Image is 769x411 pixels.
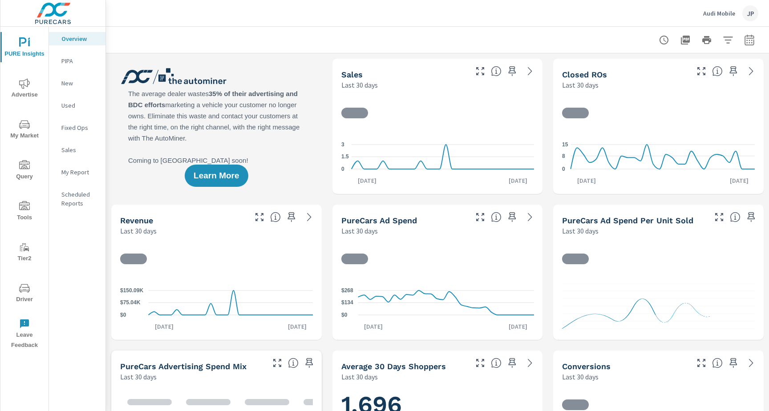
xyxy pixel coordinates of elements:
[742,5,758,21] div: JP
[302,210,316,224] a: See more details in report
[341,141,344,148] text: 3
[491,358,502,368] span: A rolling 30 day total of daily Shoppers on the dealership website, averaged over the selected da...
[49,99,105,112] div: Used
[341,80,378,90] p: Last 30 days
[61,145,98,154] p: Sales
[61,190,98,208] p: Scheduled Reports
[744,356,758,370] a: See more details in report
[341,371,378,382] p: Last 30 days
[120,226,157,236] p: Last 30 days
[61,123,98,132] p: Fixed Ops
[712,358,723,368] span: The number of dealer-specified goals completed by a visitor. [Source: This data is provided by th...
[302,356,316,370] span: Save this to your personalized report
[120,371,157,382] p: Last 30 days
[505,210,519,224] span: Save this to your personalized report
[252,210,267,224] button: Make Fullscreen
[61,168,98,177] p: My Report
[3,283,46,305] span: Driver
[120,300,141,306] text: $75.04K
[3,318,46,351] span: Leave Feedback
[3,119,46,141] span: My Market
[61,34,98,43] p: Overview
[270,212,281,222] span: Total sales revenue over the selected date range. [Source: This data is sourced from the dealer’s...
[698,31,716,49] button: Print Report
[270,356,284,370] button: Make Fullscreen
[562,216,693,225] h5: PureCars Ad Spend Per Unit Sold
[341,216,417,225] h5: PureCars Ad Spend
[523,64,537,78] a: See more details in report
[502,322,534,331] p: [DATE]
[473,210,487,224] button: Make Fullscreen
[676,31,694,49] button: "Export Report to PDF"
[726,64,741,78] span: Save this to your personalized report
[341,300,353,306] text: $134
[120,216,153,225] h5: Revenue
[562,166,565,172] text: 0
[502,176,534,185] p: [DATE]
[719,31,737,49] button: Apply Filters
[491,212,502,222] span: Total cost of media for all PureCars channels for the selected dealership group over the selected...
[149,322,180,331] p: [DATE]
[284,210,299,224] span: Save this to your personalized report
[562,141,568,148] text: 15
[358,322,389,331] p: [DATE]
[712,210,726,224] button: Make Fullscreen
[49,188,105,210] div: Scheduled Reports
[562,70,607,79] h5: Closed ROs
[562,153,565,159] text: 8
[744,64,758,78] a: See more details in report
[562,226,599,236] p: Last 30 days
[120,362,247,371] h5: PureCars Advertising Spend Mix
[49,165,105,179] div: My Report
[724,176,755,185] p: [DATE]
[61,79,98,88] p: New
[562,362,611,371] h5: Conversions
[712,66,723,77] span: Number of Repair Orders Closed by the selected dealership group over the selected time range. [So...
[3,242,46,264] span: Tier2
[491,66,502,77] span: Number of vehicles sold by the dealership over the selected date range. [Source: This data is sou...
[49,54,105,68] div: PIPA
[120,312,126,318] text: $0
[473,356,487,370] button: Make Fullscreen
[49,143,105,157] div: Sales
[341,166,344,172] text: 0
[3,37,46,59] span: PURE Insights
[352,176,383,185] p: [DATE]
[741,31,758,49] button: Select Date Range
[562,371,599,382] p: Last 30 days
[61,56,98,65] p: PIPA
[49,32,105,45] div: Overview
[744,210,758,224] span: Save this to your personalized report
[282,322,313,331] p: [DATE]
[49,121,105,134] div: Fixed Ops
[0,27,49,354] div: nav menu
[120,287,143,294] text: $150.09K
[288,358,299,368] span: This table looks at how you compare to the amount of budget you spend per channel as opposed to y...
[694,64,708,78] button: Make Fullscreen
[341,70,363,79] h5: Sales
[3,201,46,223] span: Tools
[194,172,239,180] span: Learn More
[341,226,378,236] p: Last 30 days
[473,64,487,78] button: Make Fullscreen
[730,212,741,222] span: Average cost of advertising per each vehicle sold at the dealer over the selected date range. The...
[523,356,537,370] a: See more details in report
[341,362,446,371] h5: Average 30 Days Shoppers
[571,176,602,185] p: [DATE]
[726,356,741,370] span: Save this to your personalized report
[562,80,599,90] p: Last 30 days
[185,165,248,187] button: Learn More
[3,160,46,182] span: Query
[341,287,353,294] text: $268
[61,101,98,110] p: Used
[694,356,708,370] button: Make Fullscreen
[703,9,735,17] p: Audi Mobile
[3,78,46,100] span: Advertise
[505,356,519,370] span: Save this to your personalized report
[341,312,348,318] text: $0
[341,154,349,160] text: 1.5
[523,210,537,224] a: See more details in report
[49,77,105,90] div: New
[505,64,519,78] span: Save this to your personalized report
